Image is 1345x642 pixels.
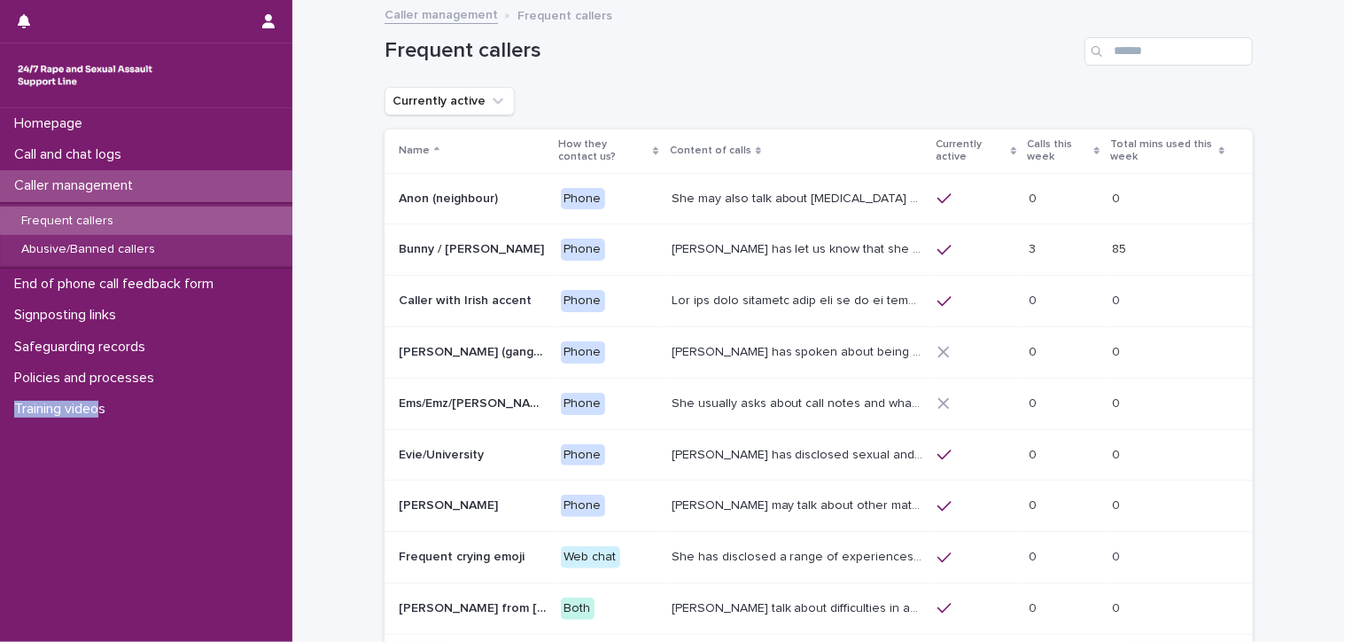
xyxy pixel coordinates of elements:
p: Abusive/Banned callers [7,242,169,257]
p: 0 [1112,495,1123,513]
p: 0 [1030,290,1041,309]
p: 0 [1030,598,1041,616]
img: rhQMoQhaT3yELyF149Cw [14,58,156,93]
h1: Frequent callers [385,38,1077,64]
p: Evie has disclosed sexual and emotional abuse from a female friend at university which has been h... [672,444,928,463]
tr: Ems/Emz/[PERSON_NAME]Ems/Emz/[PERSON_NAME] PhoneShe usually asks about call notes and what the co... [385,378,1253,429]
p: Calls this week [1028,135,1091,168]
tr: Anon (neighbour)Anon (neighbour) PhoneShe may also talk about [MEDICAL_DATA] and about currently ... [385,173,1253,224]
p: 85 [1112,239,1130,257]
div: Phone [561,495,605,517]
p: Homepage [7,115,97,132]
p: 0 [1112,188,1123,207]
p: Frances may talk about other matters including her care, and her unhappiness with the care she re... [672,495,928,513]
p: Elizabeth has spoken about being recently raped by a close friend whom she describes as dangerous... [672,341,928,360]
div: Phone [561,393,605,415]
p: Caller with Irish accent [399,290,535,309]
p: [PERSON_NAME] [399,495,501,513]
p: Evie/University [399,444,487,463]
p: [PERSON_NAME] from [GEOGRAPHIC_DATA] [399,598,550,616]
p: Signposting links [7,307,130,324]
p: Bunny / [PERSON_NAME] [399,239,548,257]
p: Call and chat logs [7,146,136,163]
p: Ems/Emz/[PERSON_NAME] [399,393,550,411]
div: Phone [561,239,605,261]
p: 0 [1030,393,1041,411]
p: How they contact us? [559,135,649,168]
p: She usually asks about call notes and what the content will be at the start of the call. When she... [672,393,928,411]
p: 0 [1030,188,1041,207]
p: Frequent callers [517,4,612,24]
p: 0 [1112,546,1123,565]
p: Bunny has let us know that she is in her 50s, and lives in Devon. She has talked through experien... [672,239,928,257]
p: Anon (neighbour) [399,188,501,207]
a: Caller management [385,4,498,24]
tr: Frequent crying emojiFrequent crying emoji Web chatShe has disclosed a range of experiences of on... [385,532,1253,583]
div: Phone [561,444,605,466]
div: Web chat [561,546,620,568]
p: Jane may talk about difficulties in accessing the right support service, and has also expressed b... [672,598,928,616]
div: Phone [561,188,605,210]
div: Both [561,598,595,620]
p: 0 [1030,341,1041,360]
p: 0 [1030,444,1041,463]
input: Search [1085,37,1253,66]
p: Caller management [7,177,147,194]
div: Phone [561,290,605,312]
p: Name [399,141,430,160]
p: Safeguarding records [7,339,159,356]
tr: [PERSON_NAME] (gang-related)[PERSON_NAME] (gang-related) Phone[PERSON_NAME] has spoken about bein... [385,326,1253,378]
p: Training videos [7,401,120,418]
p: 0 [1112,393,1123,411]
button: Currently active [385,87,515,115]
p: End of phone call feedback form [7,276,228,293]
div: Phone [561,341,605,364]
p: Policies and processes [7,370,168,387]
tr: [PERSON_NAME] from [GEOGRAPHIC_DATA][PERSON_NAME] from [GEOGRAPHIC_DATA] Both[PERSON_NAME] talk a... [385,583,1253,634]
p: 0 [1112,598,1123,616]
tr: [PERSON_NAME][PERSON_NAME] Phone[PERSON_NAME] may talk about other matters including her care, an... [385,481,1253,532]
tr: Caller with Irish accentCaller with Irish accent PhoneLor ips dolo sitametc adip eli se do ei tem... [385,276,1253,327]
p: 0 [1030,546,1041,565]
p: Elizabeth (gang-related) [399,341,550,360]
p: She has disclosed a range of experiences of ongoing and past sexual violence, including being rap... [672,546,928,565]
p: Total mins used this week [1110,135,1214,168]
p: 3 [1030,239,1040,257]
tr: Evie/UniversityEvie/University Phone[PERSON_NAME] has disclosed sexual and emotional abuse from a... [385,429,1253,481]
tr: Bunny / [PERSON_NAME]Bunny / [PERSON_NAME] Phone[PERSON_NAME] has let us know that she is in her ... [385,224,1253,276]
p: Frequent crying emoji [399,546,528,565]
p: Currently active [936,135,1007,168]
p: Content of calls [670,141,751,160]
p: 0 [1112,341,1123,360]
p: She may also describe that she is in an abusive relationship. She has described being owned by th... [672,290,928,309]
p: 0 [1112,444,1123,463]
p: 0 [1030,495,1041,513]
p: She may also talk about child sexual abuse and about currently being physically disabled. She has... [672,188,928,207]
p: Frequent callers [7,214,128,229]
p: 0 [1112,290,1123,309]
